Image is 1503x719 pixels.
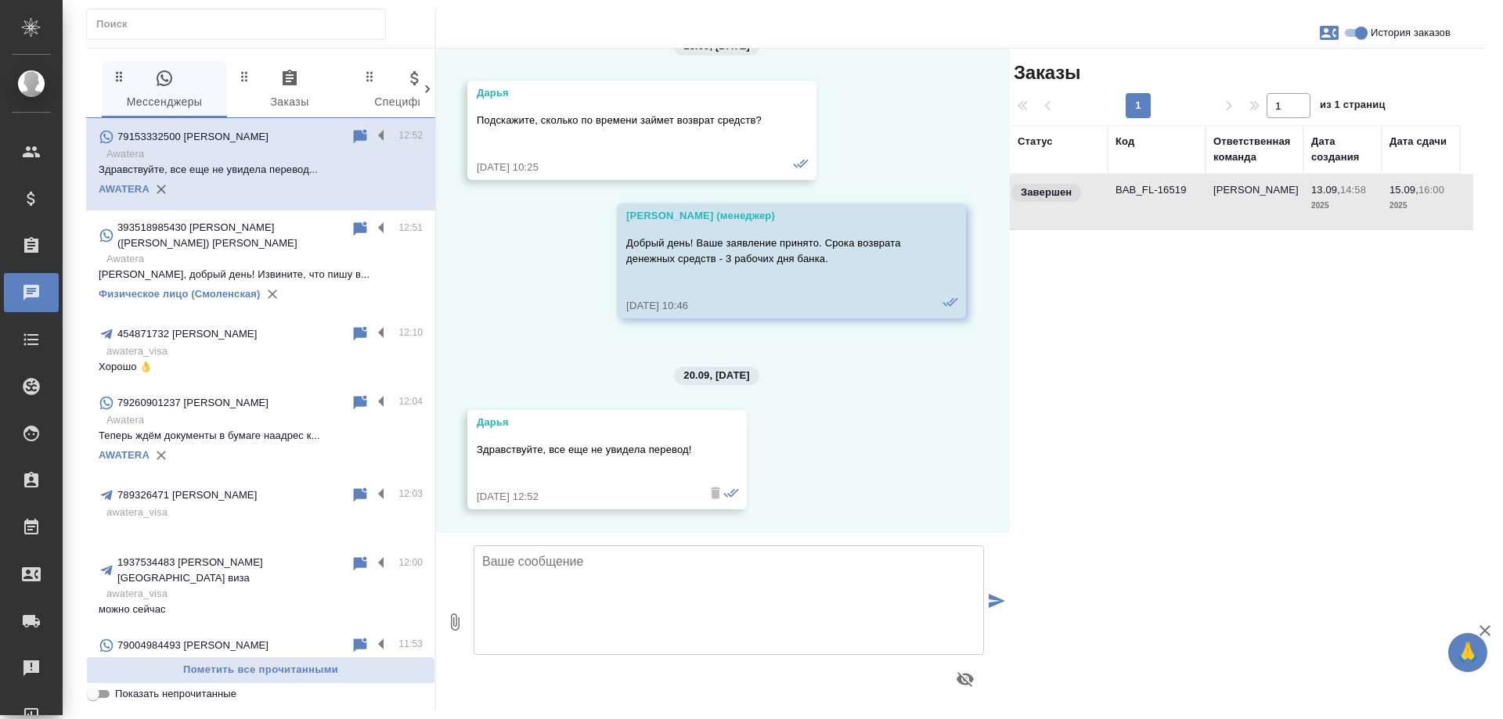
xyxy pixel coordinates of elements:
[106,505,423,520] p: awatera_visa
[96,13,385,35] input: Поиск
[117,638,269,653] p: 79004984493 [PERSON_NAME]
[477,489,692,505] div: [DATE] 12:52
[86,384,435,476] div: 79260901237 [PERSON_NAME]12:04AwateraТеперь ждём документы в бумаге наадрес к...AWATERA
[1108,174,1206,229] td: BAB_FL-16519
[106,251,423,267] p: Awatera
[117,395,269,411] p: 79260901237 [PERSON_NAME]
[1116,134,1134,149] div: Код
[1018,134,1053,149] div: Статус
[86,476,435,545] div: 789326471 [PERSON_NAME]12:03awatera_visa
[106,586,423,602] p: awatera_visa
[115,686,236,702] span: Показать непрочитанные
[106,412,423,428] p: Awatera
[477,85,762,101] div: Дарья
[1389,134,1447,149] div: Дата сдачи
[477,113,762,128] p: Подскажите, сколько по времени займет возврат средств?
[362,69,377,84] svg: Зажми и перетащи, чтобы поменять порядок вкладок
[398,128,423,143] p: 12:52
[117,326,257,342] p: 454871732 [PERSON_NAME]
[626,208,911,224] div: [PERSON_NAME] (менеджер)
[106,343,423,359] p: awatera_visa
[477,160,762,175] div: [DATE] 10:25
[683,368,749,383] p: 20.09, [DATE]
[99,428,423,444] p: Теперь ждём документы в бумаге наадрес к...
[237,69,252,84] svg: Зажми и перетащи, чтобы поменять порядок вкладок
[86,656,435,684] button: Пометить все прочитанными
[117,129,269,145] p: 79153332500 [PERSON_NAME]
[1448,633,1487,672] button: 🙏
[362,69,468,112] span: Спецификации
[99,449,150,461] a: AWATERA
[398,220,423,235] p: 12:51
[351,486,369,505] div: Пометить непрочитанным
[1311,184,1340,196] p: 13.09,
[106,146,423,162] p: Awatera
[1010,60,1080,85] span: Заказы
[626,298,911,314] div: [DATE] 10:46
[86,315,435,384] div: 454871732 [PERSON_NAME]12:10awatera_visaХорошо 👌
[398,394,423,409] p: 12:04
[351,128,369,146] div: Пометить непрочитанным
[236,69,343,112] span: Заказы
[351,636,369,655] div: Пометить непрочитанным
[1418,184,1444,196] p: 16:00
[150,178,173,201] button: Удалить привязку
[99,288,261,300] a: Физическое лицо (Смоленская)
[1340,184,1366,196] p: 14:58
[1311,134,1374,165] div: Дата создания
[86,545,435,627] div: 1937534483 [PERSON_NAME] [GEOGRAPHIC_DATA] виза12:00awatera_visaможно сейчас
[106,655,423,670] p: Awatera
[398,325,423,340] p: 12:10
[1206,174,1303,229] td: [PERSON_NAME]
[117,555,351,586] p: 1937534483 [PERSON_NAME] [GEOGRAPHIC_DATA] виза
[1389,184,1418,196] p: 15.09,
[99,162,423,178] p: Здравствуйте, все еще не увидела перевод...
[111,69,218,112] span: Мессенджеры
[946,660,984,698] button: Предпросмотр
[1311,198,1374,214] p: 2025
[1454,636,1481,669] span: 🙏
[99,267,423,282] p: [PERSON_NAME], добрый день! Извините, что пишу в...
[1320,95,1386,118] span: из 1 страниц
[477,442,692,458] p: Здравствуйте, все еще не увидела перевод!
[398,486,423,502] p: 12:03
[351,394,369,412] div: Пометить непрочитанным
[351,220,369,239] div: Пометить непрочитанным
[86,627,435,696] div: 79004984493 [PERSON_NAME]11:53Awateraтест
[99,602,423,617] p: можно сейчас
[86,210,435,315] div: 393518985430 [PERSON_NAME] ([PERSON_NAME]) [PERSON_NAME]12:51Awatera[PERSON_NAME], добрый день! И...
[1310,14,1348,52] button: Заявки
[1010,182,1100,203] div: Выставляет КМ при направлении счета или после выполнения всех работ/сдачи заказа клиенту. Окончат...
[1389,198,1452,214] p: 2025
[351,555,369,573] div: Пометить непрочитанным
[95,661,427,679] span: Пометить все прочитанными
[626,235,911,267] p: Добрый день! Ваше заявление принято. Срока возврата денежных средств - 3 рабочих дня банка.
[117,220,351,251] p: 393518985430 [PERSON_NAME] ([PERSON_NAME]) [PERSON_NAME]
[99,359,423,375] p: Хорошо 👌
[1371,25,1451,41] span: История заказов
[86,118,435,210] div: 79153332500 [PERSON_NAME]12:52AwateraЗдравствуйте, все еще не увидела перевод...AWATERA
[398,555,423,570] p: 12:00
[351,325,369,343] div: Пометить непрочитанным
[1213,134,1296,165] div: Ответственная команда
[477,415,692,430] div: Дарья
[117,487,257,503] p: 789326471 [PERSON_NAME]
[261,282,284,306] button: Удалить привязку
[112,69,127,84] svg: Зажми и перетащи, чтобы поменять порядок вкладок
[99,183,150,195] a: AWATERA
[398,636,423,652] p: 11:53
[1021,185,1072,200] p: Завершен
[150,444,173,467] button: Удалить привязку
